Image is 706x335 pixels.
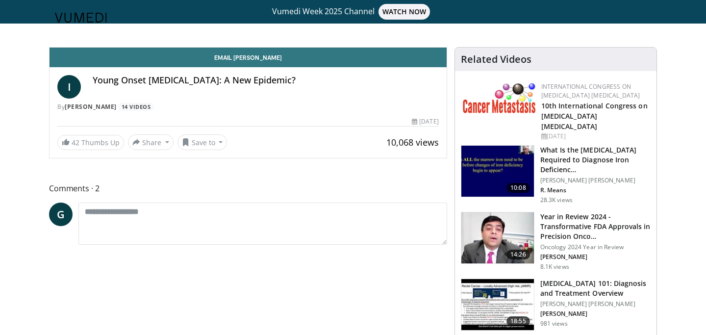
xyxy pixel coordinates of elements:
[412,117,438,126] div: [DATE]
[541,82,640,100] a: International Congress on [MEDICAL_DATA] [MEDICAL_DATA]
[49,203,73,226] a: G
[461,212,651,271] a: 14:26 Year in Review 2024 - Transformative FDA Approvals in Precision Onco… Oncology 2024 Year in...
[461,279,534,330] img: f5d819c4-b4a6-4669-943d-399a0cb519e6.150x105_q85_crop-smart_upscale.jpg
[57,75,81,99] a: I
[540,177,651,184] p: [PERSON_NAME] [PERSON_NAME]
[50,48,447,67] a: Email [PERSON_NAME]
[506,316,530,326] span: 18:55
[540,320,568,328] p: 981 views
[540,263,569,271] p: 8.1K views
[540,243,651,251] p: Oncology 2024 Year in Review
[540,279,651,298] h3: [MEDICAL_DATA] 101: Diagnosis and Treatment Overview
[541,101,648,131] a: 10th International Congress on [MEDICAL_DATA] [MEDICAL_DATA]
[118,103,154,111] a: 14 Videos
[55,13,107,23] img: VuMedi Logo
[540,145,651,175] h3: What Is the Serum Ferritin Level Required to Diagnose Iron Deficiency?
[128,134,174,150] button: Share
[506,250,530,259] span: 14:26
[461,279,651,331] a: 18:55 [MEDICAL_DATA] 101: Diagnosis and Treatment Overview [PERSON_NAME] [PERSON_NAME] [PERSON_NA...
[57,103,439,111] div: By
[540,212,651,241] h3: Year in Review 2024 - Transformative FDA Approvals in Precision Oncology Across Various Cancer Types
[57,135,124,150] a: 42 Thumbs Up
[540,300,651,308] p: [PERSON_NAME] [PERSON_NAME]
[540,253,651,261] p: Vivek Subbiah
[461,53,531,65] h4: Related Videos
[540,196,573,204] p: 28.3K views
[177,134,227,150] button: Save to
[72,138,79,147] span: 42
[540,310,651,318] p: Nina Sanford
[386,136,439,148] span: 10,068 views
[541,132,649,141] div: [DATE]
[463,82,536,113] img: 6ff8bc22-9509-4454-a4f8-ac79dd3b8976.png.150x105_q85_autocrop_double_scale_upscale_version-0.2.png
[540,186,651,194] p: Robert Means
[49,182,447,195] span: Comments 2
[506,183,530,193] span: 10:08
[93,75,439,86] h4: Young Onset [MEDICAL_DATA]: A New Epidemic?
[461,145,651,204] a: 10:08 What Is the [MEDICAL_DATA] Required to Diagnose Iron Deficienc… [PERSON_NAME] [PERSON_NAME]...
[461,212,534,263] img: 22cacae0-80e8-46c7-b946-25cff5e656fa.150x105_q85_crop-smart_upscale.jpg
[65,103,117,111] a: [PERSON_NAME]
[461,146,534,197] img: 15adaf35-b496-4260-9f93-ea8e29d3ece7.150x105_q85_crop-smart_upscale.jpg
